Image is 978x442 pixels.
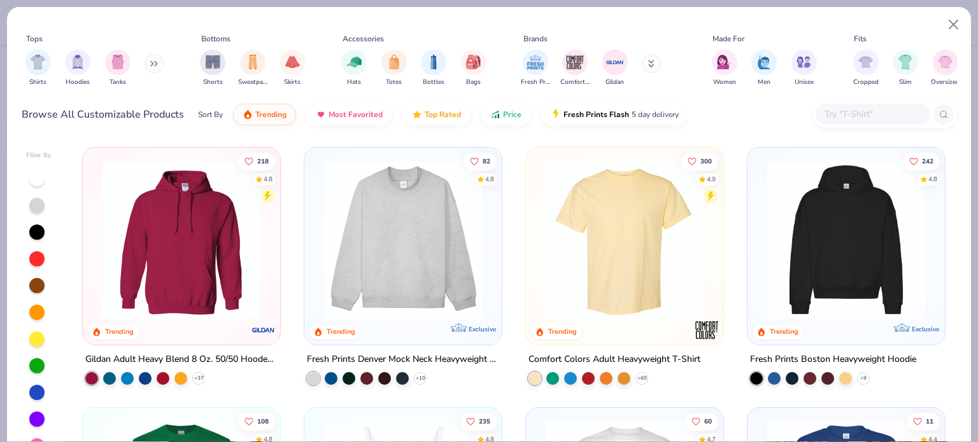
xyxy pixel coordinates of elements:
img: 91acfc32-fd48-4d6b-bdad-a4c1a30ac3fc [760,160,932,319]
div: filter for Men [751,50,777,87]
span: Sweatpants [238,78,267,87]
div: Fresh Prints Boston Heavyweight Hoodie [750,352,916,368]
span: Gildan [606,78,624,87]
img: Bags Image [466,55,480,69]
img: Comfort Colors logo [694,317,719,343]
div: filter for Gildan [602,50,628,87]
div: filter for Oversized [931,50,960,87]
div: Browse All Customizable Products [22,107,184,122]
span: Trending [255,109,287,120]
span: 5 day delivery [632,107,679,122]
img: Bottles Image [427,55,441,69]
span: 300 [700,158,712,164]
button: Trending [233,104,296,125]
button: Price [481,104,531,125]
button: Like [685,412,718,430]
button: filter button [341,50,367,87]
div: filter for Hoodies [65,50,90,87]
div: Comfort Colors Adult Heavyweight T-Shirt [528,352,700,368]
div: Filter By [26,151,52,160]
div: filter for Shorts [200,50,225,87]
span: Skirts [284,78,301,87]
span: Oversized [931,78,960,87]
div: filter for Fresh Prints [521,50,550,87]
button: filter button [712,50,737,87]
div: filter for Hats [341,50,367,87]
div: Tops [26,33,43,45]
div: 4.8 [928,174,937,184]
button: Close [942,13,966,37]
img: trending.gif [243,109,253,120]
img: flash.gif [551,109,561,120]
img: Comfort Colors Image [565,53,585,72]
img: Gildan Image [606,53,625,72]
div: Gildan Adult Heavy Blend 8 Oz. 50/50 Hooded Sweatshirt [85,352,278,368]
span: Fresh Prints [521,78,550,87]
img: Unisex Image [797,55,811,69]
img: Hoodies Image [71,55,85,69]
span: Most Favorited [329,109,383,120]
span: Shirts [29,78,46,87]
button: filter button [461,50,486,87]
div: Fits [854,33,867,45]
div: filter for Women [712,50,737,87]
img: Shirts Image [31,55,45,69]
span: Price [503,109,521,120]
span: Men [758,78,770,87]
button: Like [464,152,497,170]
div: filter for Sweatpants [238,50,267,87]
div: filter for Unisex [791,50,817,87]
img: Fresh Prints Image [526,53,545,72]
div: Bottoms [201,33,230,45]
button: filter button [560,50,590,87]
img: Oversized Image [938,55,953,69]
img: Tanks Image [111,55,125,69]
button: filter button [25,50,51,87]
img: f5d85501-0dbb-4ee4-b115-c08fa3845d83 [317,160,489,319]
span: Women [713,78,736,87]
button: Like [239,152,276,170]
span: Tanks [110,78,126,87]
button: filter button [238,50,267,87]
img: Totes Image [387,55,401,69]
span: + 9 [860,375,867,382]
span: Exclusive [911,325,939,333]
div: Brands [523,33,548,45]
img: Hats Image [347,55,362,69]
div: filter for Totes [381,50,407,87]
span: Totes [386,78,402,87]
span: 242 [922,158,933,164]
div: Accessories [343,33,384,45]
img: Women Image [717,55,732,69]
span: Slim [899,78,912,87]
button: Like [903,152,940,170]
div: filter for Slim [893,50,918,87]
img: 01756b78-01f6-4cc6-8d8a-3c30c1a0c8ac [96,160,267,319]
span: Bags [466,78,481,87]
button: filter button [931,50,960,87]
button: filter button [421,50,446,87]
button: filter button [280,50,305,87]
img: most_fav.gif [316,109,326,120]
button: filter button [791,50,817,87]
div: filter for Cropped [853,50,879,87]
div: Fresh Prints Denver Mock Neck Heavyweight Sweatshirt [307,352,499,368]
div: Made For [712,33,744,45]
div: filter for Bottles [421,50,446,87]
img: Slim Image [898,55,912,69]
div: Sort By [198,109,223,120]
img: Men Image [757,55,771,69]
button: filter button [853,50,879,87]
div: filter for Comfort Colors [560,50,590,87]
div: filter for Skirts [280,50,305,87]
button: filter button [521,50,550,87]
button: Most Favorited [306,104,392,125]
img: Shorts Image [206,55,220,69]
span: Hoodies [66,78,90,87]
span: 82 [483,158,490,164]
div: 4.9 [707,174,716,184]
button: filter button [200,50,225,87]
input: Try "T-Shirt" [823,107,921,121]
div: 4.8 [485,174,494,184]
button: filter button [105,50,131,87]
